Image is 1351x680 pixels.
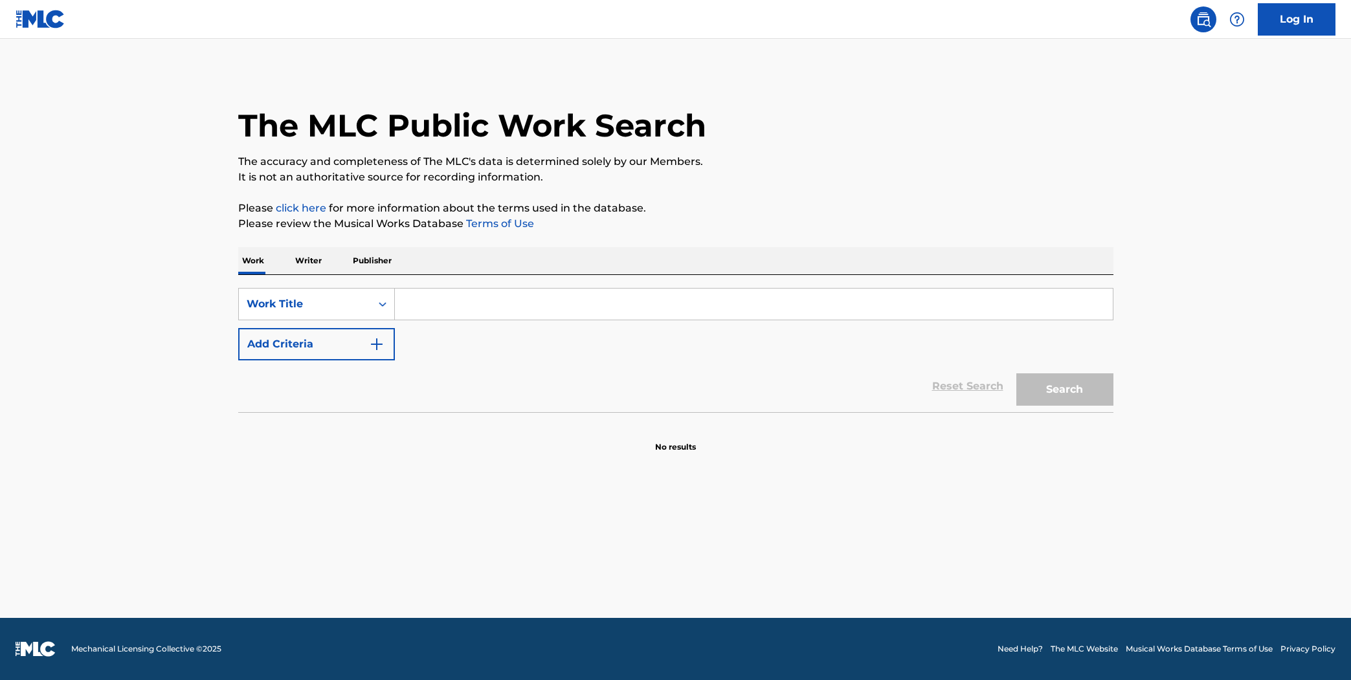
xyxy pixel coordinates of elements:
a: The MLC Website [1051,643,1118,655]
iframe: Chat Widget [1286,618,1351,680]
a: Public Search [1190,6,1216,32]
p: Publisher [349,247,396,274]
p: Writer [291,247,326,274]
img: logo [16,641,56,657]
img: MLC Logo [16,10,65,28]
p: The accuracy and completeness of The MLC's data is determined solely by our Members. [238,154,1113,170]
button: Add Criteria [238,328,395,360]
p: Work [238,247,268,274]
div: Work Title [247,296,363,312]
div: Help [1224,6,1250,32]
img: help [1229,12,1245,27]
p: Please for more information about the terms used in the database. [238,201,1113,216]
a: Terms of Use [463,217,534,230]
img: 9d2ae6d4665cec9f34b9.svg [369,336,385,352]
p: It is not an authoritative source for recording information. [238,170,1113,185]
form: Search Form [238,288,1113,412]
a: Log In [1258,3,1335,36]
p: No results [655,426,696,453]
img: search [1196,12,1211,27]
a: Need Help? [998,643,1043,655]
a: Privacy Policy [1280,643,1335,655]
span: Mechanical Licensing Collective © 2025 [71,643,221,655]
a: click here [276,202,326,214]
h1: The MLC Public Work Search [238,106,706,145]
p: Please review the Musical Works Database [238,216,1113,232]
a: Musical Works Database Terms of Use [1126,643,1273,655]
